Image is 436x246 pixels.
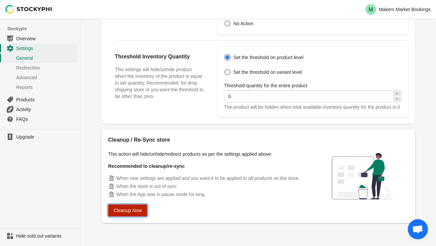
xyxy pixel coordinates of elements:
a: FAQs [3,114,78,124]
a: Advanced [3,72,78,82]
h2: Cleanup / Re-Sync store [108,136,310,144]
h3: This settings will hide/unhide product when the inventory of the product is equal to set quantity... [115,66,204,100]
span: Reports [16,84,76,91]
span: Hide sold out variants [16,233,76,239]
div: Open chat [408,219,428,239]
button: Avatar with initials MMakers Market Bookings [363,3,433,16]
div: The product will be hidden when total available inventory quantity for the product is 0 [224,104,402,110]
span: Cleanup Now [114,208,142,213]
a: Redirection [3,63,78,72]
span: Settings [16,45,76,52]
span: Advanced [16,74,76,81]
h2: Threshold Inventory Quantity [115,53,204,61]
span: Products [16,96,76,103]
a: Activity [3,104,78,114]
strong: Recommended to cleanup/re-sync [108,163,185,169]
span: When the App was in pause mode for long [116,192,205,197]
span: Upgrade [16,134,76,140]
a: Hide sold out variants [3,231,78,241]
label: Threshold quantity for the entire product [224,82,307,89]
span: When the store is out of sync [116,184,177,189]
a: Reports [3,82,78,92]
a: Products [3,95,78,104]
span: Avatar with initials M [365,4,376,15]
text: M [368,7,373,12]
span: General [16,55,76,61]
span: When new settings are applied and you want it to be applied to all products on the store. [116,176,300,181]
p: This action will hide/unhide/redirect products as per the settings applied above. [108,151,310,157]
span: Set the threshold on product level [233,54,304,61]
a: General [3,53,78,63]
a: Settings [3,43,78,53]
span: FAQs [16,116,76,122]
a: Overview [3,34,78,43]
span: Overview [16,35,76,42]
p: Makers Market Bookings [379,7,431,12]
span: No Action [233,20,254,27]
a: Upgrade [3,132,78,142]
span: Redirection [16,64,76,71]
span: Set the threshold on variant level [233,69,302,76]
img: Stockyphi [5,5,52,14]
span: Stockyphi [7,26,80,32]
span: Activity [16,106,76,113]
button: Cleanup Now [108,204,147,216]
